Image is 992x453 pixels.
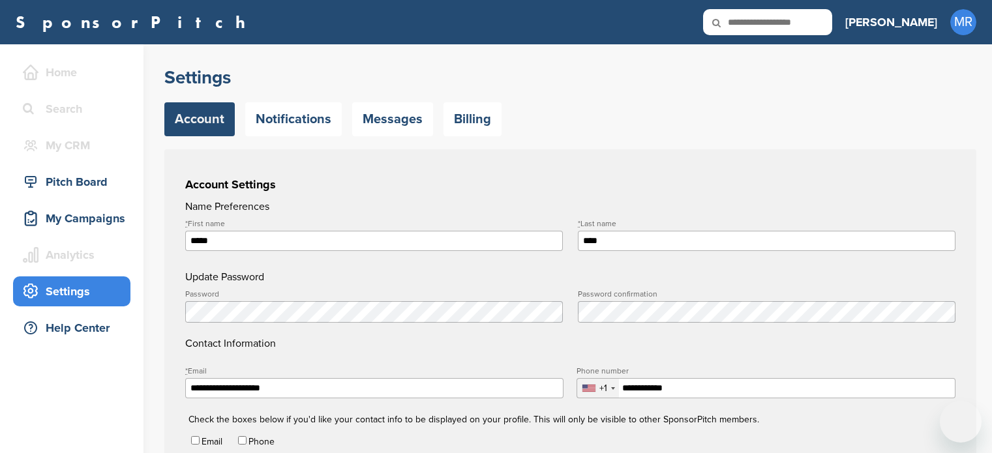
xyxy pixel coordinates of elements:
[352,102,433,136] a: Messages
[20,243,130,267] div: Analytics
[13,130,130,160] a: My CRM
[13,240,130,270] a: Analytics
[185,367,564,375] label: Email
[185,220,563,227] label: First name
[13,57,130,87] a: Home
[185,219,188,228] abbr: required
[164,66,976,89] h2: Settings
[185,175,955,194] h3: Account Settings
[443,102,502,136] a: Billing
[185,366,188,375] abbr: required
[13,313,130,343] a: Help Center
[950,9,976,35] span: MR
[20,61,130,84] div: Home
[845,13,937,31] h3: [PERSON_NAME]
[16,14,254,31] a: SponsorPitch
[185,290,955,351] h4: Contact Information
[940,401,982,443] iframe: Button to launch messaging window
[577,367,955,375] label: Phone number
[599,384,607,393] div: +1
[20,280,130,303] div: Settings
[13,94,130,124] a: Search
[578,220,955,227] label: Last name
[202,436,222,447] label: Email
[20,170,130,194] div: Pitch Board
[578,290,955,298] label: Password confirmation
[164,102,235,136] a: Account
[20,134,130,157] div: My CRM
[245,102,342,136] a: Notifications
[185,290,563,298] label: Password
[20,97,130,121] div: Search
[578,219,580,228] abbr: required
[185,199,955,214] h4: Name Preferences
[185,269,955,285] h4: Update Password
[13,203,130,233] a: My Campaigns
[20,316,130,340] div: Help Center
[13,276,130,306] a: Settings
[577,379,619,398] div: Selected country
[845,8,937,37] a: [PERSON_NAME]
[248,436,275,447] label: Phone
[20,207,130,230] div: My Campaigns
[13,167,130,197] a: Pitch Board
